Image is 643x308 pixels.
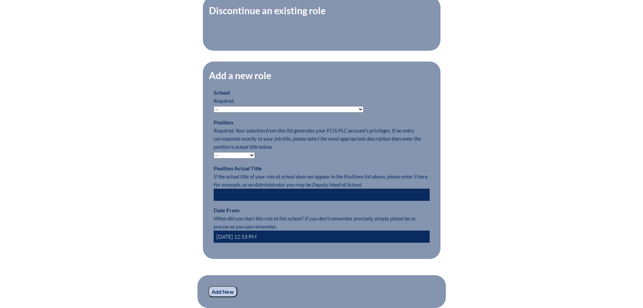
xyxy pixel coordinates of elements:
legend: Discontinue an existing role [208,5,326,16]
label: Position Actual Title [214,165,262,171]
span: If the actual title of your role at school does not appear in the Positions list above, please en... [214,173,428,188]
label: Date From [214,207,239,213]
label: School [214,89,230,96]
legend: Add a new role [208,70,272,81]
input: Add New [208,286,237,298]
label: Position [214,119,233,125]
span: Required. Your selection from this list generates your FCIS PLC account's privileges. If no entry... [214,127,421,150]
span: Required. [214,97,234,104]
span: When did you start this role at this school? If you don't remember precisely, simply please be as... [214,215,416,230]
